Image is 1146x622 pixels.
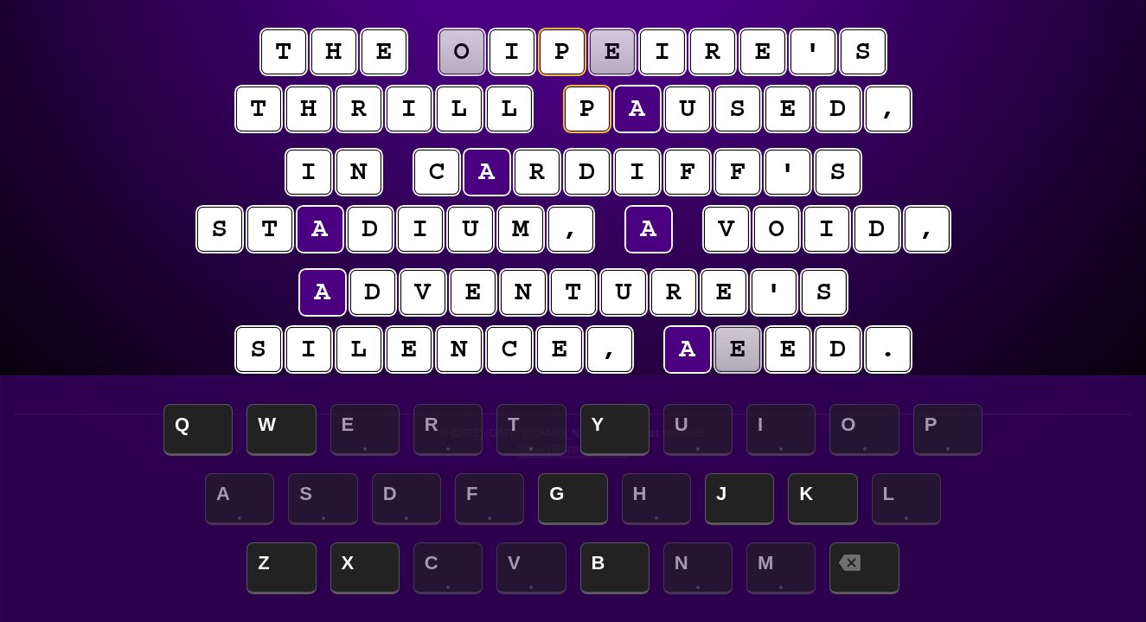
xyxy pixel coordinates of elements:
[261,29,306,74] puzzle-tile: t
[816,327,861,372] puzzle-tile: d
[487,87,532,131] puzzle-tile: l
[665,150,710,195] puzzle-tile: f
[866,327,911,372] puzzle-tile: .
[663,404,733,456] span: U
[496,404,566,456] span: T
[765,327,810,372] puzzle-tile: e
[515,150,560,195] puzzle-tile: r
[663,542,733,594] span: N
[537,327,582,372] puzzle-tile: e
[690,29,735,74] puzzle-tile: r
[788,473,857,525] span: K
[816,87,861,131] puzzle-tile: d
[455,473,524,525] span: F
[437,327,482,372] puzzle-tile: n
[362,29,407,74] puzzle-tile: e
[746,542,816,594] span: M
[197,207,242,252] puzzle-tile: s
[501,270,546,315] puzzle-tile: n
[765,150,810,195] puzzle-tile: '
[752,270,797,315] puzzle-tile: '
[565,150,610,195] puzzle-tile: d
[587,327,632,372] puzzle-tile: ,
[487,327,532,372] puzzle-tile: c
[496,542,566,594] span: V
[640,29,685,74] puzzle-tile: i
[615,150,660,195] puzzle-tile: i
[437,87,482,131] puzzle-tile: l
[451,270,496,315] puzzle-tile: e
[701,270,746,315] puzzle-tile: e
[300,270,345,315] puzzle-tile: a
[236,327,281,372] puzzle-tile: s
[464,150,509,195] puzzle-tile: a
[905,207,950,252] puzzle-tile: ,
[348,207,393,252] puzzle-tile: d
[330,542,400,594] span: X
[740,29,785,74] puzzle-tile: e
[866,87,911,131] puzzle-tile: ,
[651,270,696,315] puzzle-tile: r
[330,404,400,456] span: E
[580,542,650,594] span: B
[387,87,432,131] puzzle-tile: i
[746,404,816,456] span: I
[286,87,331,131] puzzle-tile: h
[816,150,861,195] puzzle-tile: s
[439,29,484,74] puzzle-tile: o
[705,473,774,525] span: J
[765,87,810,131] puzzle-tile: e
[590,29,635,74] puzzle-tile: e
[246,404,316,456] span: W
[580,404,650,456] span: Y
[665,327,710,372] puzzle-tile: a
[286,327,331,372] puzzle-tile: i
[400,270,445,315] puzzle-tile: v
[413,542,483,594] span: C
[246,542,316,594] span: Z
[336,150,381,195] puzzle-tile: n
[551,270,596,315] puzzle-tile: t
[538,473,607,525] span: G
[791,29,835,74] puzzle-tile: '
[448,207,493,252] puzzle-tile: u
[336,87,381,131] puzzle-tile: r
[626,207,671,252] puzzle-tile: a
[298,207,343,252] puzzle-tile: a
[704,207,749,252] puzzle-tile: v
[715,87,760,131] puzzle-tile: s
[715,150,760,195] puzzle-tile: f
[372,473,441,525] span: D
[829,404,899,456] span: O
[336,327,381,372] puzzle-tile: l
[754,207,799,252] puzzle-tile: o
[715,327,760,372] puzzle-tile: e
[804,207,849,252] puzzle-tile: i
[872,473,941,525] span: L
[236,87,281,131] puzzle-tile: t
[548,207,593,252] puzzle-tile: ,
[802,270,847,315] puzzle-tile: s
[615,87,660,131] puzzle-tile: a
[498,207,543,252] puzzle-tile: m
[350,270,395,315] puzzle-tile: d
[398,207,443,252] puzzle-tile: i
[622,473,691,525] span: H
[841,29,886,74] puzzle-tile: s
[855,207,900,252] puzzle-tile: d
[286,150,331,195] puzzle-tile: i
[913,404,983,456] span: P
[163,404,233,456] span: Q
[247,207,292,252] puzzle-tile: t
[413,404,483,456] span: R
[490,29,535,74] puzzle-tile: i
[205,473,274,525] span: A
[288,473,357,525] span: S
[665,87,710,131] puzzle-tile: u
[601,270,646,315] puzzle-tile: u
[414,150,459,195] puzzle-tile: c
[311,29,356,74] puzzle-tile: h
[387,327,432,372] puzzle-tile: e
